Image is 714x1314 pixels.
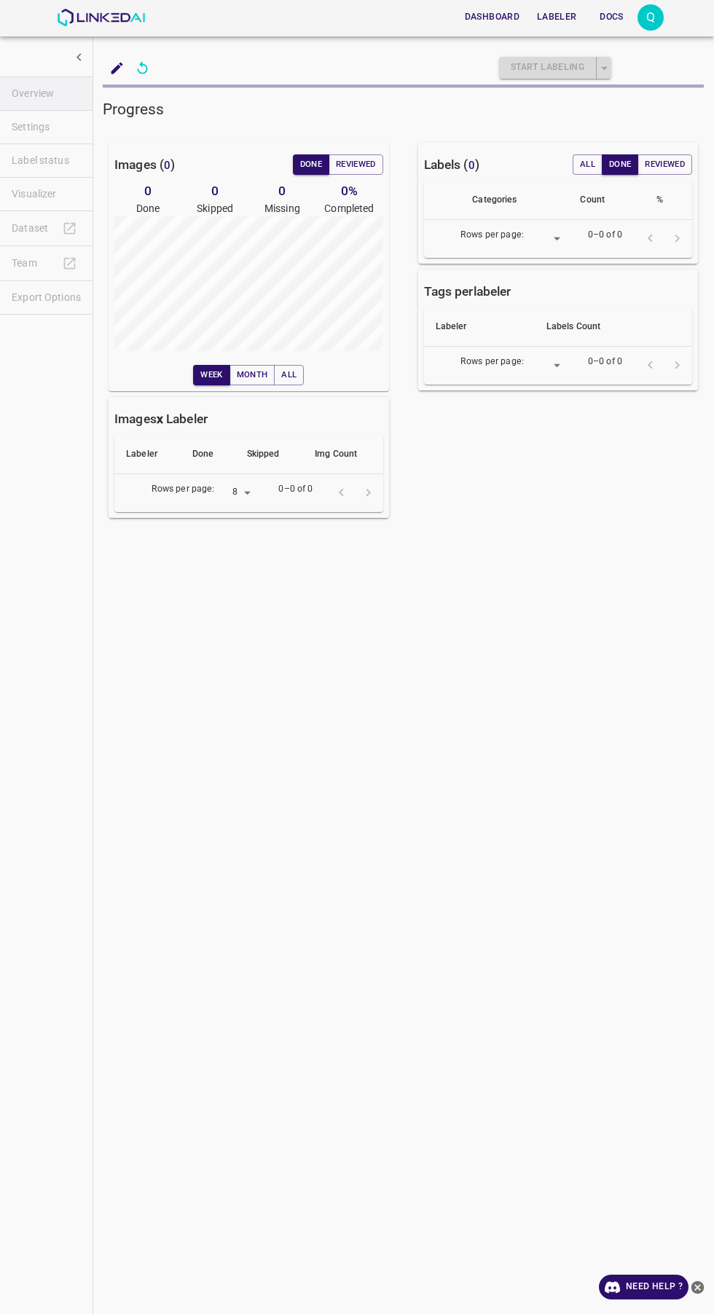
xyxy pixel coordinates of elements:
th: % [645,181,692,220]
button: Done [602,154,638,175]
button: close-help [688,1275,707,1299]
p: 0–0 of 0 [588,355,622,369]
button: Reviewed [329,154,383,175]
p: Rows per page: [460,229,524,242]
button: Docs [588,5,635,29]
a: Need Help ? [599,1275,688,1299]
p: 0–0 of 0 [588,229,622,242]
h6: 0 [114,181,181,201]
th: Done [181,435,235,474]
div: Q [637,4,664,31]
button: Open settings [637,4,664,31]
a: Docs [585,2,637,32]
th: Count [568,181,644,220]
button: add to shopping cart [103,55,130,82]
h5: Progress [103,99,704,119]
button: All [274,365,304,385]
div: 8 [220,483,255,503]
th: Labeler [114,435,181,474]
h6: Images Labeler [114,409,208,429]
button: Done [293,154,329,175]
h6: Labels ( ) [424,154,479,175]
button: Dashboard [459,5,525,29]
th: Labels Count [535,307,692,347]
p: Rows per page: [460,355,524,369]
div: ​ [530,229,565,248]
h6: 0 % [315,181,382,201]
p: Completed [315,201,382,216]
b: x [157,412,163,426]
div: split button [499,57,611,79]
div: ​ [530,355,565,375]
button: Reviewed [637,154,692,175]
button: All [573,154,603,175]
h6: 0 [248,181,315,201]
button: Labeler [531,5,582,29]
h6: Images ( ) [114,154,175,175]
img: LinkedAI [57,9,145,26]
span: 0 [468,159,475,172]
span: 0 [164,159,170,172]
th: Labeler [424,307,535,347]
th: Categories [460,181,568,220]
p: 0–0 of 0 [278,483,313,496]
p: Skipped [181,201,248,216]
a: Dashboard [456,2,528,32]
h6: Tags per labeler [424,281,511,302]
th: Img Count [303,435,383,474]
a: Labeler [528,2,585,32]
h6: 0 [181,181,248,201]
button: show more [66,44,93,71]
button: Week [193,365,229,385]
p: Missing [248,201,315,216]
th: Skipped [235,435,303,474]
p: Done [114,201,181,216]
button: Month [229,365,275,385]
p: Rows per page: [152,483,215,496]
